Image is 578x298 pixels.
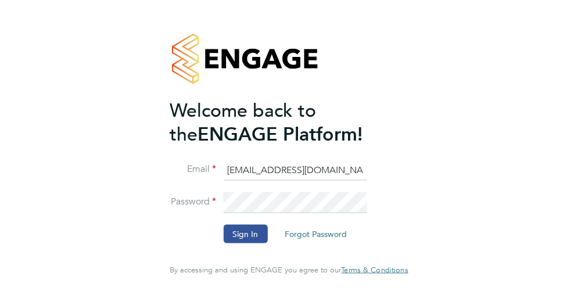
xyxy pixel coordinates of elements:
span: By accessing and using ENGAGE you agree to our [170,265,408,275]
span: Welcome back to the [170,99,316,145]
input: Enter your work email... [223,160,367,181]
button: Forgot Password [275,225,356,243]
span: Terms & Conditions [341,265,408,275]
label: Password [170,196,216,208]
button: Sign In [223,225,267,243]
a: Terms & Conditions [341,265,408,275]
h2: ENGAGE Platform! [170,98,396,146]
label: Email [170,163,216,175]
